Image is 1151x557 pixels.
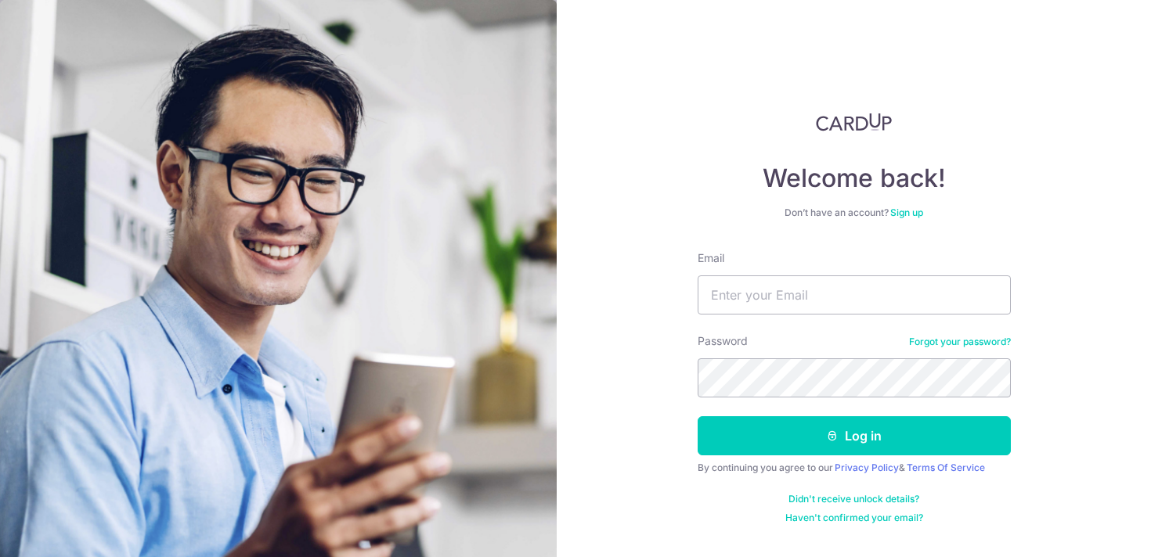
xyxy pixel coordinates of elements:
div: Don’t have an account? [698,207,1011,219]
input: Enter your Email [698,275,1011,314]
a: Forgot your password? [909,336,1011,348]
a: Sign up [890,207,923,218]
a: Terms Of Service [907,462,985,473]
a: Privacy Policy [835,462,899,473]
img: CardUp Logo [816,113,893,131]
div: By continuing you agree to our & [698,462,1011,474]
a: Haven't confirmed your email? [785,512,923,524]
label: Password [698,333,748,349]
h4: Welcome back! [698,163,1011,194]
a: Didn't receive unlock details? [788,493,919,505]
button: Log in [698,416,1011,455]
label: Email [698,250,724,266]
